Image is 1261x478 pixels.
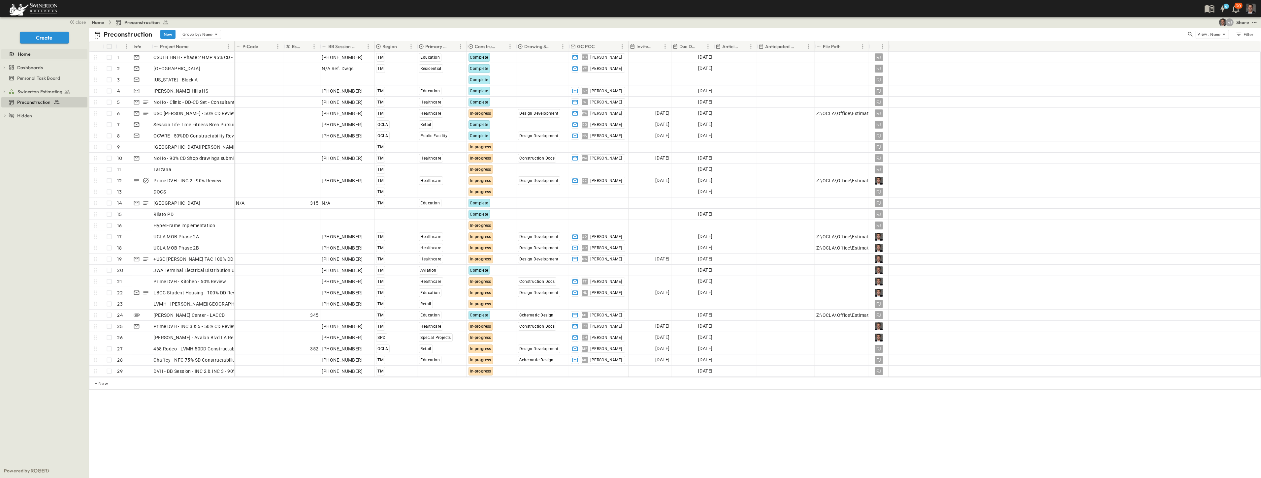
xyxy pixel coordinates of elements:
span: [PHONE_NUMBER] [322,133,363,139]
span: TM [378,268,384,273]
span: CSULB HNH - Phase 2 GMP 95% CD - Constructability Review [154,54,285,61]
span: [DATE] [698,132,712,139]
div: # [116,41,132,52]
img: Profile Picture [875,233,883,241]
span: Complete [470,55,488,60]
span: [DATE] [655,177,669,184]
div: Share [1236,19,1249,26]
p: 9 [117,144,120,150]
span: [PERSON_NAME] [591,234,622,239]
span: TM [378,246,384,250]
span: TM [378,145,384,149]
span: [PHONE_NUMBER] [322,121,363,128]
div: FJ [875,222,883,229]
button: Menu [879,43,887,50]
span: Healthcare [421,111,441,116]
span: TM [378,234,384,239]
button: Menu [805,43,813,50]
span: [PERSON_NAME] [591,55,622,60]
span: Design Development [520,290,559,295]
span: [DATE] [655,255,669,263]
p: GC POC [577,43,595,50]
div: Info [134,37,142,56]
span: In-progress [470,111,491,116]
span: [PERSON_NAME] [591,66,622,71]
button: Menu [859,43,867,50]
div: Filter [1235,31,1254,38]
span: [PHONE_NUMBER] [322,54,363,61]
button: Menu [618,43,626,50]
button: Menu [364,43,372,50]
p: 20 [117,267,123,274]
span: In-progress [470,167,491,172]
span: [PERSON_NAME] [591,290,622,295]
span: [PHONE_NUMBER] [322,278,363,285]
img: Eric Goff (egoff@swinerton.com) [1219,18,1227,26]
button: Menu [506,43,514,50]
button: Filter [1233,30,1256,39]
span: [PERSON_NAME] [591,245,622,251]
span: [PERSON_NAME] [591,122,622,127]
a: Preconstruction [1,98,86,107]
span: [PHONE_NUMBER] [322,267,363,274]
span: Public Facility [421,134,448,138]
span: OCLA [378,122,388,127]
span: Education [421,89,440,93]
span: OCLA [378,134,388,138]
span: [US_STATE] - Block A [154,76,198,83]
span: TM [378,190,384,194]
span: [GEOGRAPHIC_DATA] [154,65,201,72]
span: Healthcare [421,178,441,183]
span: Design Development [520,234,559,239]
button: Menu [704,43,712,50]
span: +USC [PERSON_NAME] TAC 100% DD Set [154,256,242,262]
p: 23 [117,301,123,307]
p: 30 [1236,3,1241,9]
span: [PHONE_NUMBER] [322,99,363,105]
span: [DATE] [698,244,712,252]
p: 10 [117,155,122,162]
span: Healthcare [421,279,441,284]
span: [DATE] [698,266,712,274]
span: DG [582,124,587,125]
button: close [66,17,87,26]
span: HyperFrame implementation [154,222,215,229]
button: Sort [697,43,704,50]
span: Complete [470,134,488,138]
button: Menu [407,43,415,50]
span: [DATE] [698,87,712,95]
span: Personal Task Board [17,75,60,81]
div: Preconstructiontest [1,97,87,107]
p: Drawing Status [524,43,550,50]
span: TM [378,279,384,284]
img: 6c363589ada0b36f064d841b69d3a419a338230e66bb0a533688fa5cc3e9e735.png [8,2,59,15]
span: [PHONE_NUMBER] [322,110,363,117]
span: TM [378,167,384,172]
div: FJ [875,98,883,106]
img: Profile Picture [875,322,883,330]
div: FJ [875,87,883,95]
span: N/A Ref. Dwgs [322,65,354,72]
span: UCLA MOB Phase 2A [154,233,199,240]
span: Construction Docs [520,156,555,161]
p: Project Name [160,43,188,50]
span: TM [378,89,384,93]
span: Hidden [17,112,32,119]
a: Preconstruction [115,19,169,26]
p: Region [382,43,397,50]
span: Preconstruction [17,99,51,105]
div: FJ [875,109,883,117]
span: DOCS [154,189,166,195]
span: Complete [470,66,488,71]
span: [DATE] [655,154,669,162]
p: 12 [117,177,122,184]
span: Complete [470,100,488,105]
span: Dashboards [17,64,43,71]
span: [PERSON_NAME] [591,88,622,94]
p: P-Code [242,43,258,50]
button: Sort [190,43,197,50]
